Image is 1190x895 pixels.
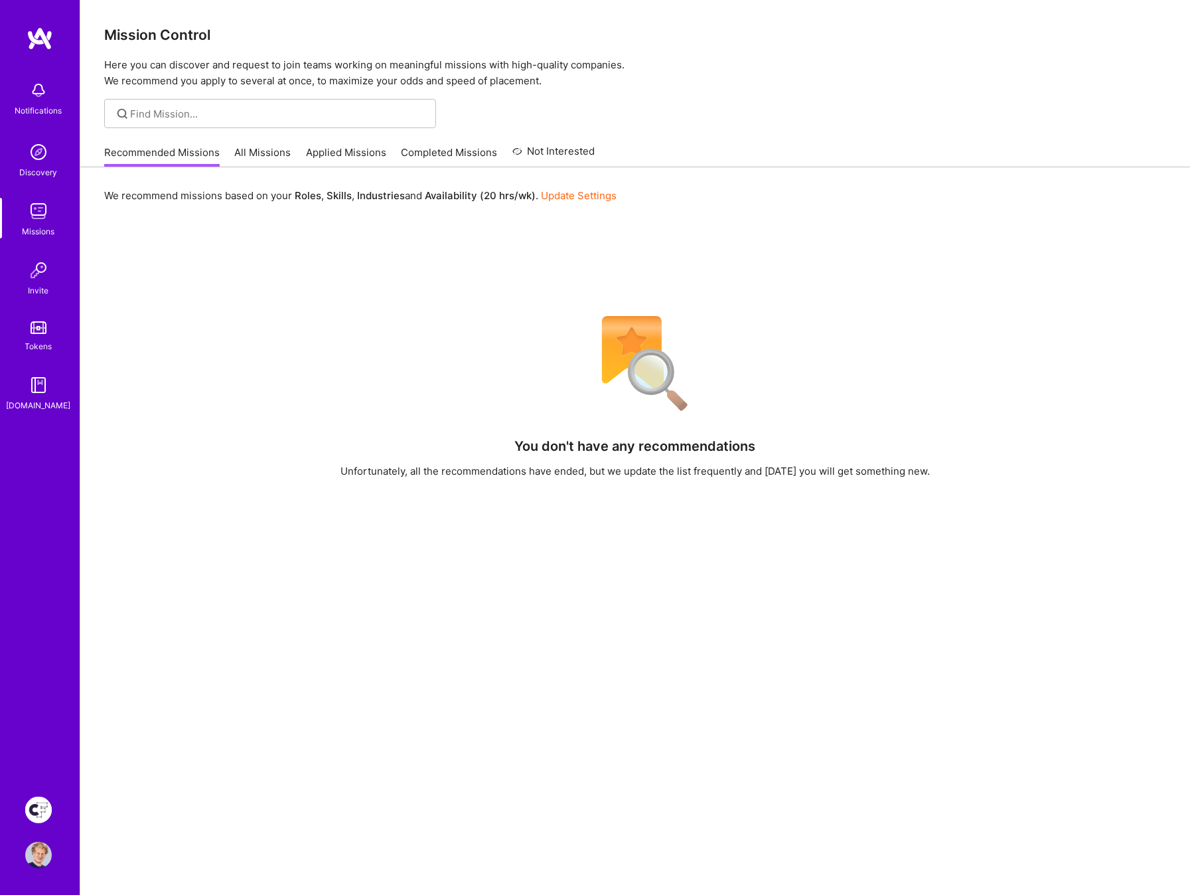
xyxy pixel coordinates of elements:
[235,145,291,167] a: All Missions
[23,224,55,238] div: Missions
[327,189,352,202] b: Skills
[25,257,52,284] img: Invite
[579,307,692,420] img: No Results
[20,165,58,179] div: Discovery
[295,189,321,202] b: Roles
[104,57,1166,89] p: Here you can discover and request to join teams working on meaningful missions with high-quality ...
[25,339,52,353] div: Tokens
[31,321,46,334] img: tokens
[25,198,52,224] img: teamwork
[104,27,1166,43] h3: Mission Control
[512,143,595,167] a: Not Interested
[25,139,52,165] img: discovery
[340,464,930,478] div: Unfortunately, all the recommendations have ended, but we update the list frequently and [DATE] y...
[27,27,53,50] img: logo
[29,284,49,297] div: Invite
[25,372,52,398] img: guide book
[25,797,52,823] img: Creative Fabrica Project Team
[104,145,220,167] a: Recommended Missions
[25,842,52,868] img: User Avatar
[131,107,426,121] input: Find Mission...
[402,145,498,167] a: Completed Missions
[357,189,405,202] b: Industries
[15,104,62,118] div: Notifications
[541,189,617,202] a: Update Settings
[306,145,386,167] a: Applied Missions
[22,797,55,823] a: Creative Fabrica Project Team
[425,189,536,202] b: Availability (20 hrs/wk)
[25,77,52,104] img: bell
[115,106,130,122] i: icon SearchGrey
[7,398,71,412] div: [DOMAIN_NAME]
[22,842,55,868] a: User Avatar
[515,438,756,454] h4: You don't have any recommendations
[104,189,617,203] p: We recommend missions based on your , , and .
